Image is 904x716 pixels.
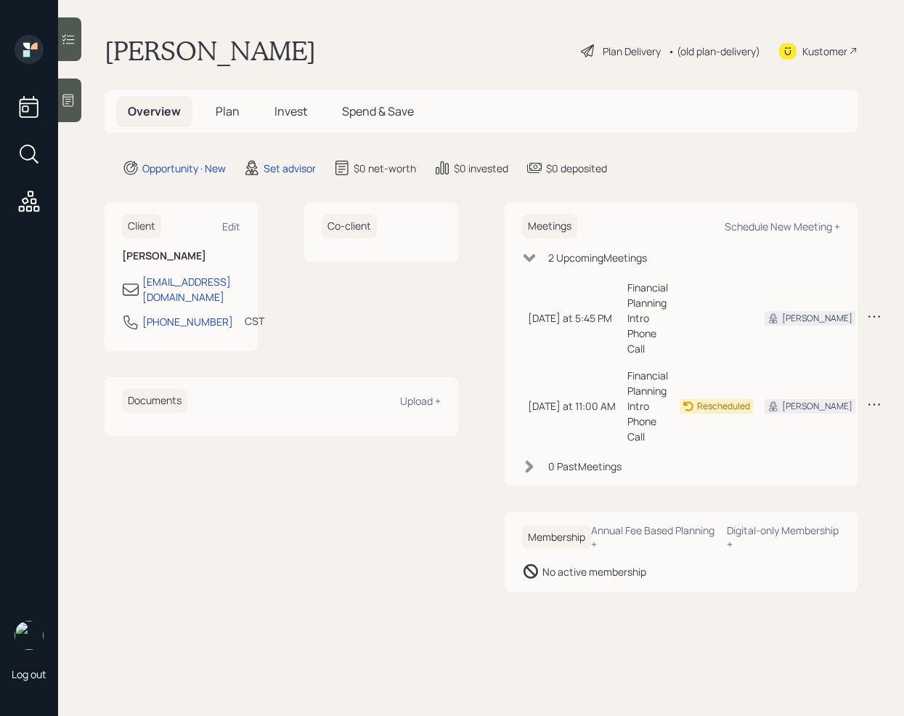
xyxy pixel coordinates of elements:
[15,621,44,650] img: retirable_logo.png
[782,312,852,325] div: [PERSON_NAME]
[528,398,616,414] div: [DATE] at 11:00 AM
[727,523,840,551] div: Digital-only Membership +
[245,313,264,329] div: CST
[591,523,715,551] div: Annual Fee Based Planning +
[264,161,316,176] div: Set advisor
[342,103,414,119] span: Spend & Save
[522,526,591,550] h6: Membership
[128,103,181,119] span: Overview
[354,161,416,176] div: $0 net-worth
[122,214,161,238] h6: Client
[548,459,622,474] div: 0 Past Meeting s
[725,220,840,233] div: Schedule New Meeting +
[627,368,668,444] div: Financial Planning Intro Phone Call
[274,103,307,119] span: Invest
[142,274,240,305] div: [EMAIL_ADDRESS][DOMAIN_NAME]
[697,400,750,413] div: Rescheduled
[105,35,316,67] h1: [PERSON_NAME]
[782,400,852,413] div: [PERSON_NAME]
[548,250,647,265] div: 2 Upcoming Meeting s
[222,220,240,233] div: Edit
[12,667,46,681] div: Log out
[322,214,377,238] h6: Co-client
[522,214,577,238] h6: Meetings
[627,280,668,356] div: Financial Planning Intro Phone Call
[546,161,607,176] div: $0 deposited
[142,314,233,329] div: [PHONE_NUMBER]
[400,394,441,408] div: Upload +
[802,44,847,59] div: Kustomer
[668,44,760,59] div: • (old plan-delivery)
[528,310,616,326] div: [DATE] at 5:45 PM
[542,564,646,579] div: No active membership
[142,161,226,176] div: Opportunity · New
[122,389,187,413] h6: Documents
[454,161,508,176] div: $0 invested
[603,44,661,59] div: Plan Delivery
[216,103,240,119] span: Plan
[122,250,240,262] h6: [PERSON_NAME]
